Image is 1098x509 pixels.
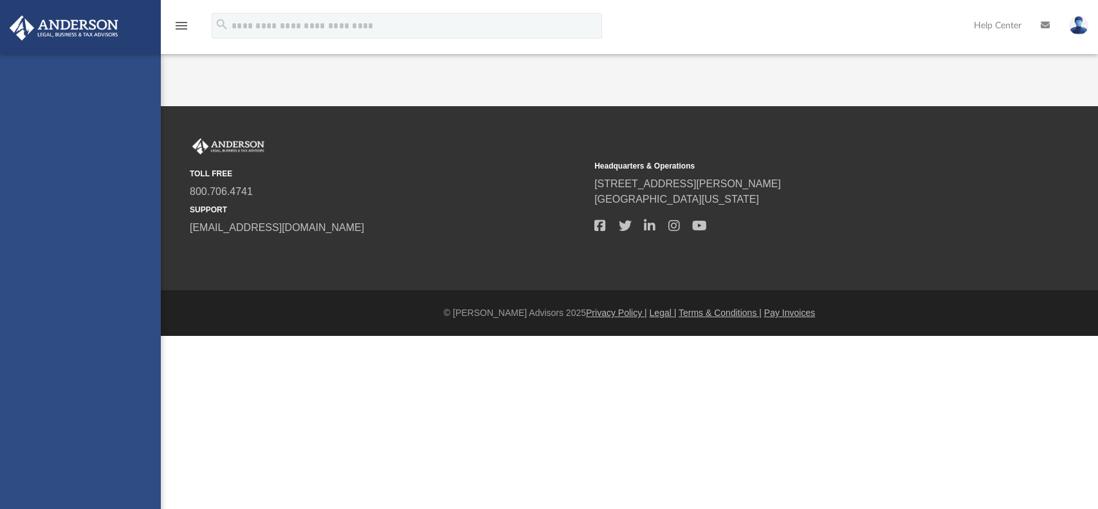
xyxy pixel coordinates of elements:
a: [STREET_ADDRESS][PERSON_NAME] [594,178,781,189]
a: [EMAIL_ADDRESS][DOMAIN_NAME] [190,222,364,233]
img: Anderson Advisors Platinum Portal [190,138,267,155]
a: Legal | [650,308,677,318]
div: © [PERSON_NAME] Advisors 2025 [161,306,1098,320]
img: User Pic [1069,16,1088,35]
img: Anderson Advisors Platinum Portal [6,15,122,41]
small: Headquarters & Operations [594,160,990,172]
i: menu [174,18,189,33]
a: [GEOGRAPHIC_DATA][US_STATE] [594,194,759,205]
a: Privacy Policy | [586,308,647,318]
i: search [215,17,229,32]
a: Pay Invoices [764,308,815,318]
a: 800.706.4741 [190,186,253,197]
small: SUPPORT [190,204,585,216]
a: menu [174,24,189,33]
a: Terms & Conditions | [679,308,762,318]
small: TOLL FREE [190,168,585,180]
